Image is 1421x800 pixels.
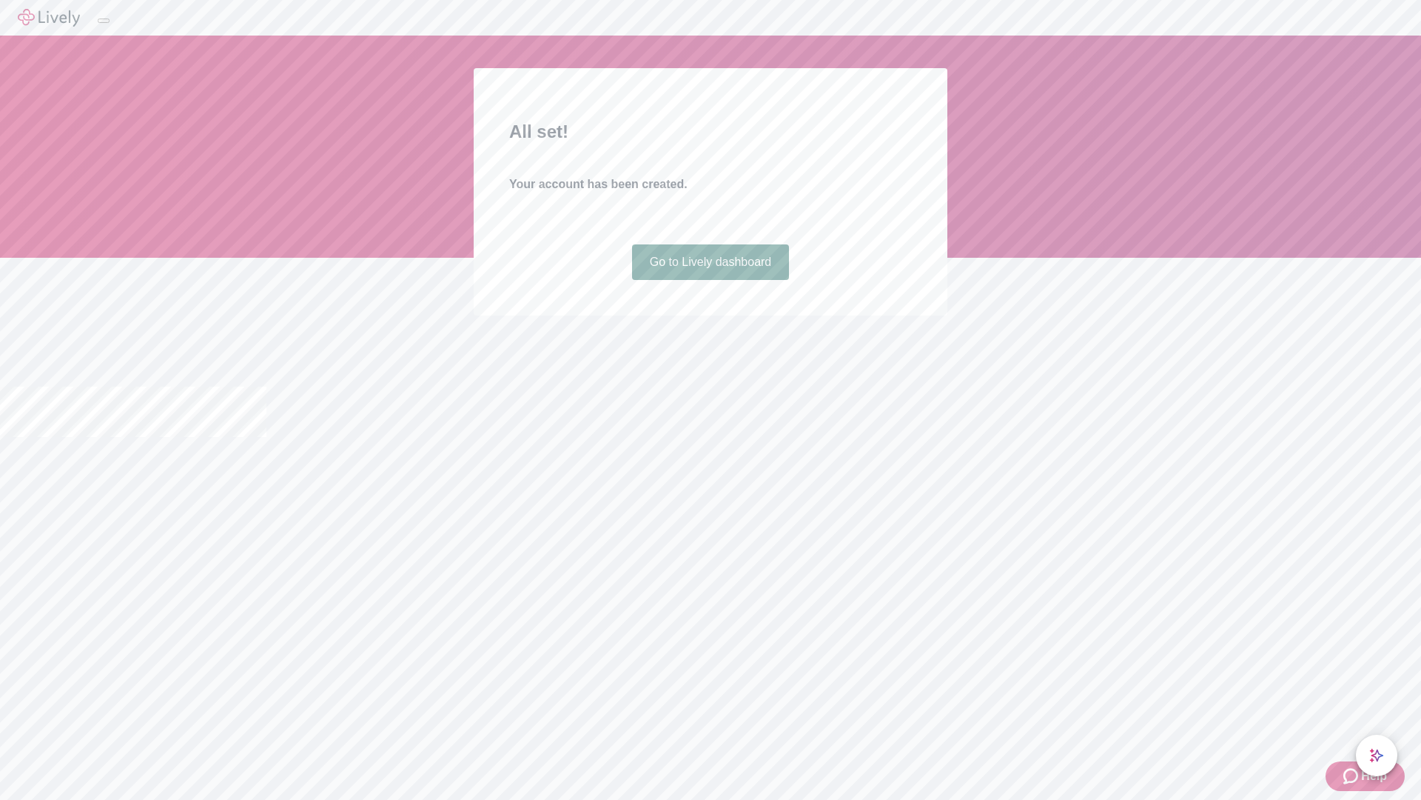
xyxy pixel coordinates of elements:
[509,119,912,145] h2: All set!
[632,244,790,280] a: Go to Lively dashboard
[18,9,80,27] img: Lively
[1369,748,1384,763] svg: Lively AI Assistant
[1326,761,1405,791] button: Zendesk support iconHelp
[1343,767,1361,785] svg: Zendesk support icon
[1356,735,1397,776] button: chat
[98,19,110,23] button: Log out
[509,176,912,193] h4: Your account has been created.
[1361,767,1387,785] span: Help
